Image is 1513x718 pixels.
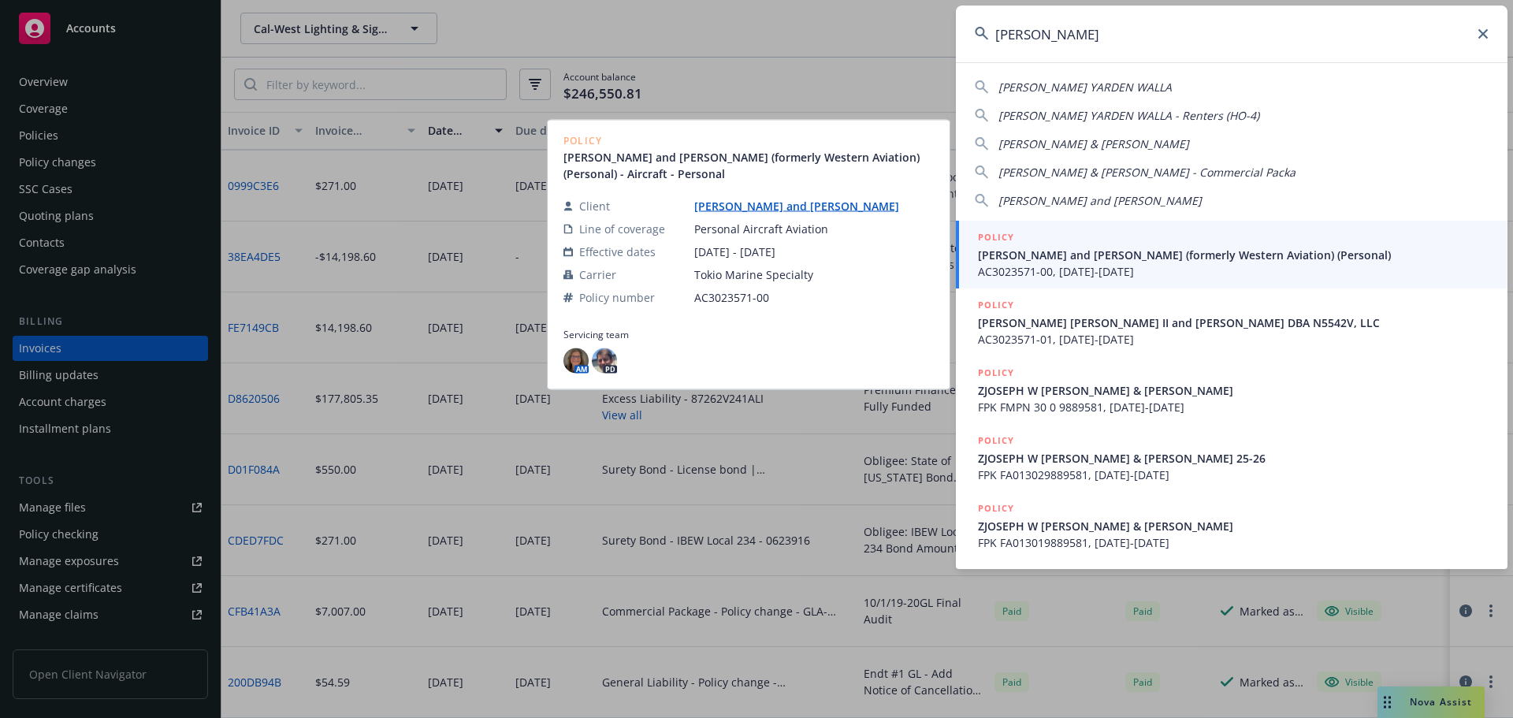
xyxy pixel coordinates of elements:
[978,450,1489,467] span: ZJOSEPH W [PERSON_NAME] & [PERSON_NAME] 25-26
[956,356,1507,424] a: POLICYZJOSEPH W [PERSON_NAME] & [PERSON_NAME]FPK FMPN 30 0 9889581, [DATE]-[DATE]
[978,399,1489,415] span: FPK FMPN 30 0 9889581, [DATE]-[DATE]
[956,6,1507,62] input: Search...
[978,263,1489,280] span: AC3023571-00, [DATE]-[DATE]
[978,500,1014,516] h5: POLICY
[978,314,1489,331] span: [PERSON_NAME] [PERSON_NAME] II and [PERSON_NAME] DBA N5542V, LLC
[956,492,1507,560] a: POLICYZJOSEPH W [PERSON_NAME] & [PERSON_NAME]FPK FA013019889581, [DATE]-[DATE]
[998,136,1189,151] span: [PERSON_NAME] & [PERSON_NAME]
[978,467,1489,483] span: FPK FA013029889581, [DATE]-[DATE]
[956,221,1507,288] a: POLICY[PERSON_NAME] and [PERSON_NAME] (formerly Western Aviation) (Personal)AC3023571-00, [DATE]-...
[978,382,1489,399] span: ZJOSEPH W [PERSON_NAME] & [PERSON_NAME]
[998,108,1259,123] span: [PERSON_NAME] YARDEN WALLA - Renters (HO-4)
[978,229,1014,245] h5: POLICY
[978,433,1014,448] h5: POLICY
[978,365,1014,381] h5: POLICY
[956,288,1507,356] a: POLICY[PERSON_NAME] [PERSON_NAME] II and [PERSON_NAME] DBA N5542V, LLCAC3023571-01, [DATE]-[DATE]
[978,331,1489,348] span: AC3023571-01, [DATE]-[DATE]
[978,297,1014,313] h5: POLICY
[978,534,1489,551] span: FPK FA013019889581, [DATE]-[DATE]
[978,518,1489,534] span: ZJOSEPH W [PERSON_NAME] & [PERSON_NAME]
[998,80,1172,95] span: [PERSON_NAME] YARDEN WALLA
[998,165,1296,180] span: [PERSON_NAME] & [PERSON_NAME] - Commercial Packa
[998,193,1202,208] span: [PERSON_NAME] and [PERSON_NAME]
[978,247,1489,263] span: [PERSON_NAME] and [PERSON_NAME] (formerly Western Aviation) (Personal)
[956,424,1507,492] a: POLICYZJOSEPH W [PERSON_NAME] & [PERSON_NAME] 25-26FPK FA013029889581, [DATE]-[DATE]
